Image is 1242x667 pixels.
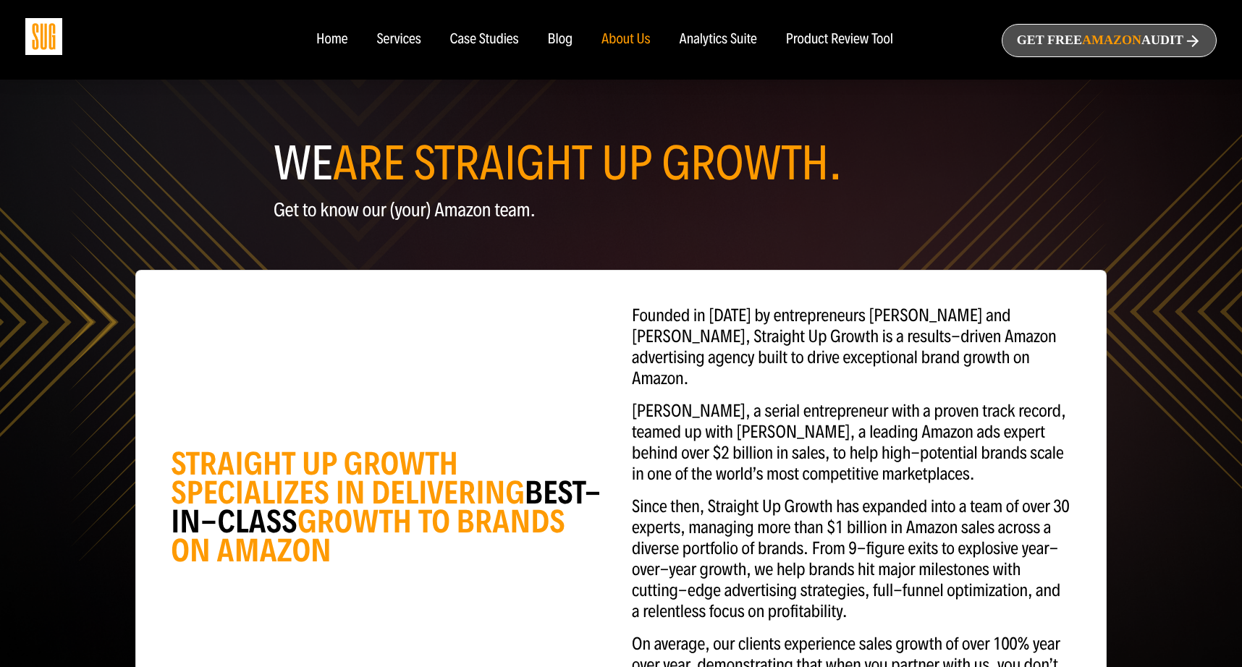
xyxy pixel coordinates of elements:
[1082,33,1141,47] span: Amazon
[1002,24,1217,57] a: Get freeAmazonAudit
[274,200,968,221] p: Get to know our (your) Amazon team.
[680,32,757,48] a: Analytics Suite
[316,32,347,48] a: Home
[376,32,421,48] a: Services
[171,473,601,541] span: BEST-IN-CLASS
[333,135,842,192] span: ARE STRAIGHT UP GROWTH.
[548,32,573,48] a: Blog
[274,142,968,185] h1: WE
[632,305,1071,389] p: Founded in [DATE] by entrepreneurs [PERSON_NAME] and [PERSON_NAME], Straight Up Growth is a resul...
[25,18,62,55] img: Sug
[450,32,519,48] a: Case Studies
[786,32,893,48] a: Product Review Tool
[171,449,610,565] div: STRAIGHT UP GROWTH SPECIALIZES IN DELIVERING GROWTH TO BRANDS ON AMAZON
[632,401,1071,485] p: [PERSON_NAME], a serial entrepreneur with a proven track record, teamed up with [PERSON_NAME], a ...
[601,32,651,48] a: About Us
[632,496,1071,622] p: Since then, Straight Up Growth has expanded into a team of over 30 experts, managing more than $1...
